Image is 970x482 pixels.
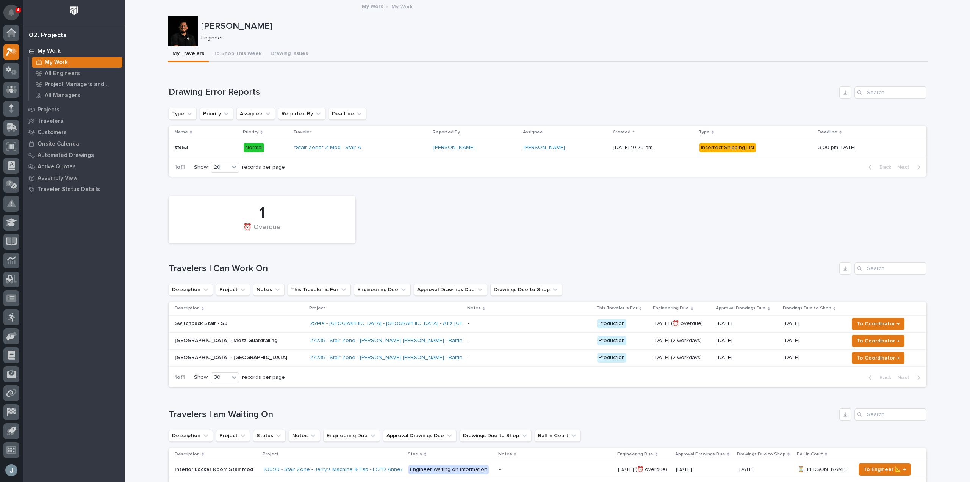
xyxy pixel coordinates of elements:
[23,184,125,195] a: Traveler Status Details
[857,336,900,345] span: To Coordinator →
[654,338,710,344] p: [DATE] (2 workdays)
[498,450,512,458] p: Notes
[289,430,320,442] button: Notes
[253,284,285,296] button: Notes
[243,128,258,137] p: Priority
[9,9,19,21] div: Notifications4
[408,450,422,458] p: Status
[181,223,343,239] div: ⏰ Overdue
[23,115,125,127] a: Travelers
[864,465,906,474] span: To Engineer 📐 →
[699,128,710,137] p: Type
[414,284,487,296] button: Approval Drawings Due
[169,87,836,98] h1: Drawing Error Reports
[897,164,914,171] span: Next
[38,186,100,193] p: Traveler Status Details
[200,108,233,120] button: Priority
[169,108,197,120] button: Type
[653,304,689,312] p: Engineering Due
[894,374,926,381] button: Next
[169,332,926,349] tr: [GEOGRAPHIC_DATA] - Mezz Guardrailing27235 - Stair Zone - [PERSON_NAME] [PERSON_NAME] - Batting C...
[216,430,250,442] button: Project
[854,86,926,99] input: Search
[38,163,76,170] p: Active Quotes
[468,355,469,361] div: -
[29,79,125,89] a: Project Managers and Engineers
[857,319,900,328] span: To Coordinator →
[862,374,894,381] button: Back
[242,374,285,381] p: records per page
[784,353,801,361] p: [DATE]
[383,430,457,442] button: Approval Drawings Due
[460,430,532,442] button: Drawings Due to Shop
[23,161,125,172] a: Active Quotes
[288,284,351,296] button: This Traveler is For
[168,46,209,62] button: My Travelers
[310,355,495,361] a: 27235 - Stair Zone - [PERSON_NAME] [PERSON_NAME] - Batting Cage Stairs
[67,4,81,18] img: Workspace Logo
[391,2,413,10] p: My Work
[175,143,189,151] p: #963
[433,128,460,137] p: Reported By
[784,336,801,344] p: [DATE]
[38,48,61,55] p: My Work
[244,143,264,152] div: Normal
[242,164,285,171] p: records per page
[613,128,630,137] p: Created
[278,108,325,120] button: Reported By
[797,450,823,458] p: Ball in Court
[468,338,469,344] div: -
[862,164,894,171] button: Back
[676,466,732,473] p: [DATE]
[408,465,489,474] div: Engineer Waiting on Information
[467,304,481,312] p: Notes
[181,204,343,223] div: 1
[194,164,208,171] p: Show
[654,355,710,361] p: [DATE] (2 workdays)
[737,450,785,458] p: Drawings Due to Shop
[169,461,926,478] tr: Interior Locker Room Stair ModInterior Locker Room Stair Mod 23999 - Stair Zone - Jerry's Machine...
[852,335,904,347] button: To Coordinator →
[675,450,725,458] p: Approval Drawings Due
[175,304,200,312] p: Description
[597,353,626,363] div: Production
[597,319,626,328] div: Production
[3,462,19,478] button: users-avatar
[45,59,68,66] p: My Work
[717,338,778,344] p: [DATE]
[38,129,67,136] p: Customers
[175,320,304,327] p: Switchback Stair - S3
[175,465,255,473] p: Interior Locker Room Stair Mod
[169,263,836,274] h1: Travelers I Can Work On
[169,139,926,156] tr: #963#963 Normal*Stair Zone* Z-Mod - Stair A [PERSON_NAME] [PERSON_NAME] [DATE] 10:20 amIncorrect ...
[175,338,304,344] p: [GEOGRAPHIC_DATA] - Mezz Guardrailing
[169,315,926,332] tr: Switchback Stair - S325144 - [GEOGRAPHIC_DATA] - [GEOGRAPHIC_DATA] - ATX [GEOGRAPHIC_DATA] - Prod...
[717,320,778,327] p: [DATE]
[23,172,125,184] a: Assembly View
[17,7,19,13] p: 4
[894,164,926,171] button: Next
[857,353,900,363] span: To Coordinator →
[354,284,411,296] button: Engineering Due
[784,319,801,327] p: [DATE]
[523,128,543,137] p: Assignee
[535,430,581,442] button: Ball in Court
[309,304,325,312] p: Project
[45,81,119,88] p: Project Managers and Engineers
[23,149,125,161] a: Automated Drawings
[852,352,904,364] button: To Coordinator →
[654,320,710,327] p: [DATE] (⏰ overdue)
[329,108,366,120] button: Deadline
[854,408,926,421] input: Search
[362,2,383,10] a: My Work
[169,349,926,366] tr: [GEOGRAPHIC_DATA] - [GEOGRAPHIC_DATA]27235 - Stair Zone - [PERSON_NAME] [PERSON_NAME] - Batting C...
[3,5,19,20] button: Notifications
[29,57,125,68] a: My Work
[216,284,250,296] button: Project
[783,304,831,312] p: Drawings Due to Shop
[618,465,669,473] p: [DATE] (⏰ overdue)
[209,46,266,62] button: To Shop This Week
[194,374,208,381] p: Show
